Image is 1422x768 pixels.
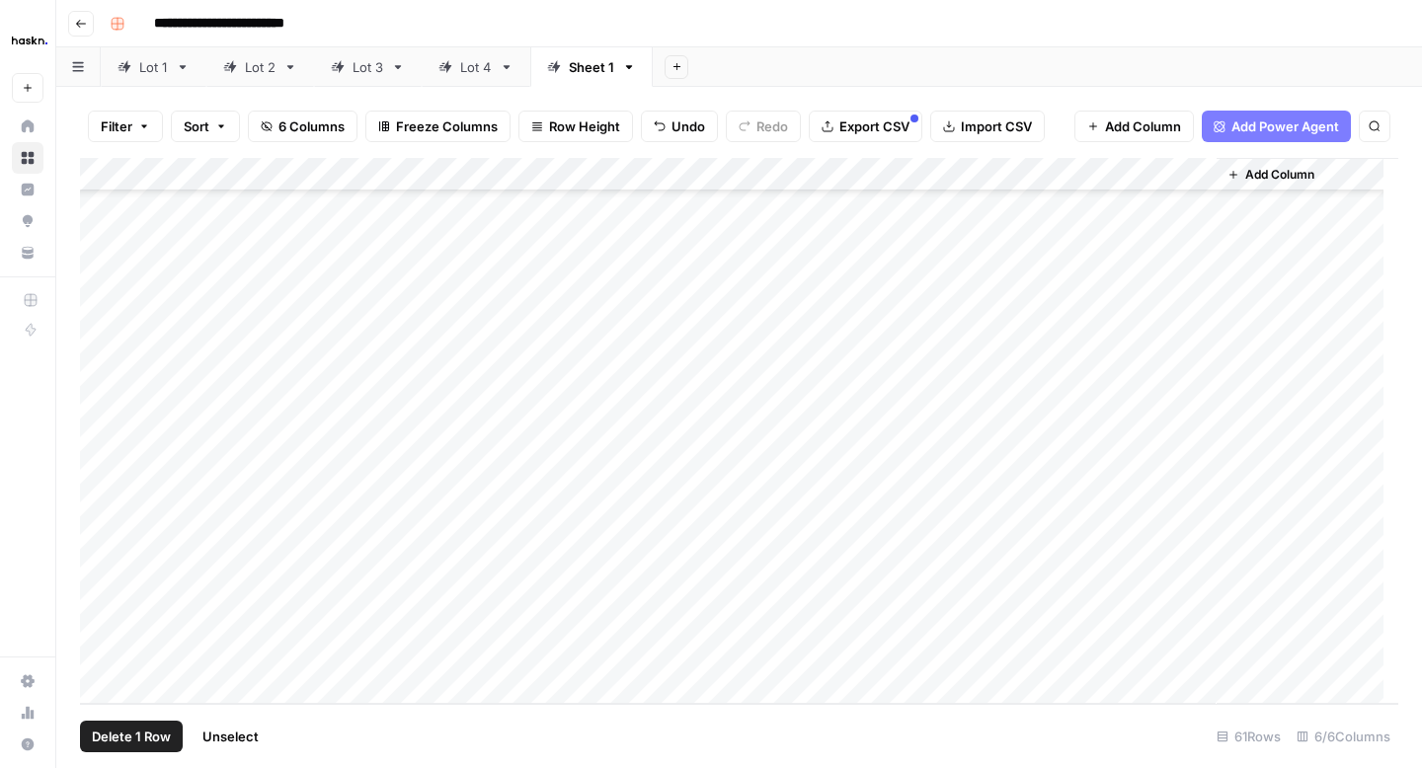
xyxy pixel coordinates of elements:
button: Add Column [1220,162,1322,188]
button: Export CSV [809,111,922,142]
button: Freeze Columns [365,111,511,142]
a: Lot 1 [101,47,206,87]
div: Lot 3 [353,57,383,77]
a: Insights [12,174,43,205]
span: Unselect [202,727,259,746]
span: Filter [101,116,132,136]
button: Add Column [1074,111,1194,142]
a: Opportunities [12,205,43,237]
span: Export CSV [839,116,909,136]
button: Import CSV [930,111,1045,142]
div: 6/6 Columns [1289,721,1398,752]
img: Haskn Logo [12,23,47,58]
button: Filter [88,111,163,142]
a: Settings [12,665,43,697]
span: 6 Columns [278,116,345,136]
span: Sort [184,116,209,136]
div: 61 Rows [1209,721,1289,752]
a: Lot 2 [206,47,314,87]
a: Usage [12,697,43,729]
span: Delete 1 Row [92,727,171,746]
button: 6 Columns [248,111,357,142]
span: Undo [671,116,705,136]
a: Your Data [12,237,43,269]
button: Add Power Agent [1202,111,1351,142]
button: Help + Support [12,729,43,760]
button: Workspace: Haskn [12,16,43,65]
button: Sort [171,111,240,142]
div: Lot 4 [460,57,492,77]
button: Redo [726,111,801,142]
button: Unselect [191,721,271,752]
button: Row Height [518,111,633,142]
span: Row Height [549,116,620,136]
div: Lot 1 [139,57,168,77]
span: Add Column [1105,116,1181,136]
a: Sheet 1 [530,47,653,87]
a: Home [12,111,43,142]
span: Import CSV [961,116,1032,136]
a: Lot 3 [314,47,422,87]
div: Sheet 1 [569,57,614,77]
button: Undo [641,111,718,142]
span: Add Power Agent [1231,116,1339,136]
button: Delete 1 Row [80,721,183,752]
a: Browse [12,142,43,174]
div: Lot 2 [245,57,276,77]
span: Add Column [1245,166,1314,184]
span: Redo [756,116,788,136]
span: Freeze Columns [396,116,498,136]
a: Lot 4 [422,47,530,87]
